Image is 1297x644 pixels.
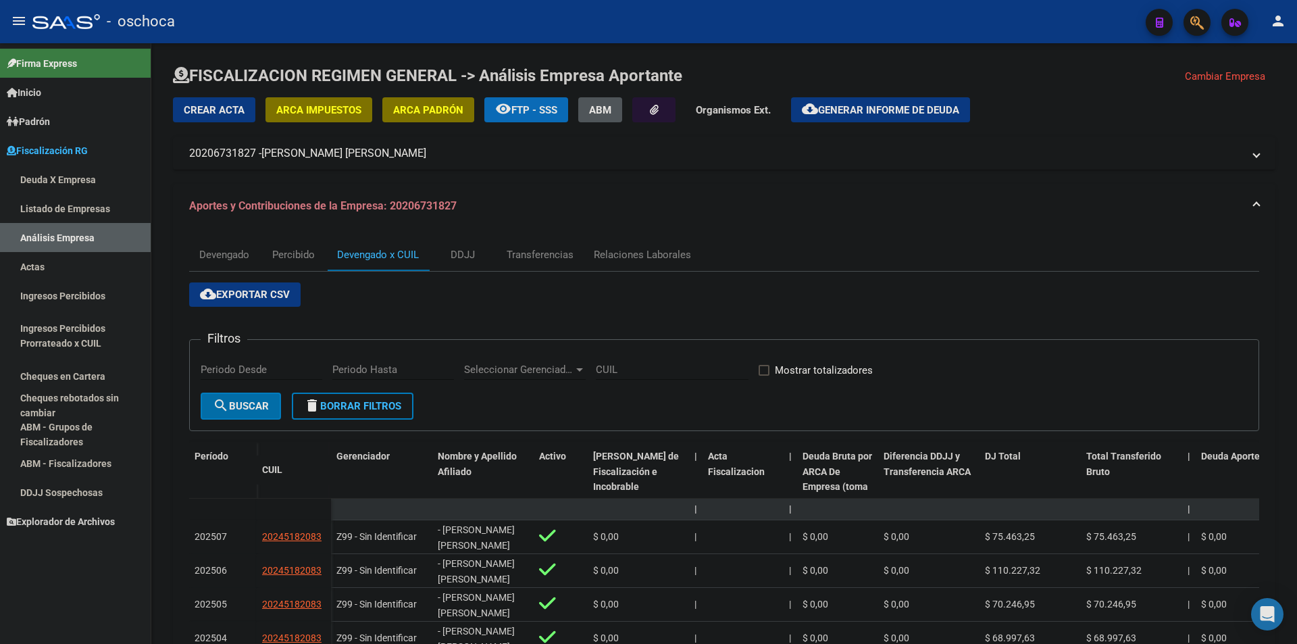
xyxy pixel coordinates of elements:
span: $ 70.246,95 [1086,599,1136,610]
button: ABM [578,97,622,122]
span: $ 70.246,95 [985,599,1035,610]
span: | [694,633,696,643]
span: | [1188,565,1190,576]
button: Cambiar Empresa [1175,65,1275,88]
span: | [789,633,791,643]
span: | [789,503,792,514]
datatable-header-cell: Total Transferido Bruto [1081,442,1182,532]
span: | [789,531,791,542]
span: Período [195,451,228,462]
span: FTP - SSS [511,104,557,116]
mat-icon: person [1270,13,1286,29]
button: Crear Acta [173,97,255,122]
span: Borrar Filtros [304,400,401,412]
span: $ 0,00 [1201,531,1227,542]
span: $ 110.227,32 [985,565,1040,576]
strong: Organismos Ext. [696,104,771,116]
span: | [694,503,697,514]
span: Z99 - Sin Identificar [336,531,417,542]
h3: Filtros [201,329,247,348]
span: Aportes y Contribuciones de la Empresa: 20206731827 [189,199,457,212]
span: 20245182083 [262,633,322,643]
span: ARCA Impuestos [276,104,361,116]
datatable-header-cell: CUIL [257,455,331,485]
datatable-header-cell: Diferencia DDJJ y Transferencia ARCA [878,442,980,532]
span: | [694,451,697,462]
span: Firma Express [7,56,77,71]
datatable-header-cell: | [1182,442,1196,532]
span: Deuda Aporte [1201,451,1260,462]
span: $ 0,00 [593,633,619,643]
span: $ 0,00 [1201,633,1227,643]
span: $ 75.463,25 [1086,531,1136,542]
span: Gerenciador [336,451,390,462]
span: CUIL [262,464,282,475]
span: | [694,599,696,610]
span: $ 0,00 [803,599,828,610]
span: $ 0,00 [803,565,828,576]
mat-panel-title: 20206731827 - [189,146,1243,161]
mat-expansion-panel-header: Aportes y Contribuciones de la Empresa: 20206731827 [173,184,1275,228]
span: Nombre y Apellido Afiliado [438,451,517,477]
span: $ 0,00 [803,531,828,542]
span: Diferencia DDJJ y Transferencia ARCA [884,451,971,477]
span: $ 110.227,32 [1086,565,1142,576]
datatable-header-cell: Acta Fiscalizacion [703,442,784,532]
span: 202505 [195,599,227,610]
span: ABM [589,104,611,116]
span: | [1188,503,1190,514]
span: | [1188,451,1190,462]
span: - [PERSON_NAME] [PERSON_NAME] [438,592,515,618]
span: Activo [539,451,566,462]
datatable-header-cell: DJ Total [980,442,1081,532]
span: Cambiar Empresa [1185,70,1265,82]
datatable-header-cell: | [689,442,703,532]
datatable-header-cell: Deuda Bruta por ARCA De Empresa (toma en cuenta todos los afiliados) [797,442,878,532]
span: Generar informe de deuda [818,104,959,116]
mat-icon: cloud_download [802,101,818,117]
span: Total Transferido Bruto [1086,451,1161,477]
mat-icon: menu [11,13,27,29]
datatable-header-cell: Deuda Aporte [1196,442,1297,532]
div: Devengado x CUIL [337,247,419,262]
datatable-header-cell: Gerenciador [331,442,432,532]
span: $ 0,00 [593,599,619,610]
button: Generar informe de deuda [791,97,970,122]
mat-icon: search [213,397,229,414]
span: | [694,531,696,542]
span: Deuda Bruta por ARCA De Empresa (toma en cuenta todos los afiliados) [803,451,872,523]
div: Transferencias [507,247,574,262]
span: | [789,599,791,610]
span: - oschoca [107,7,175,36]
span: 202504 [195,633,227,643]
div: Relaciones Laborales [594,247,691,262]
mat-icon: cloud_download [200,286,216,302]
span: 20245182083 [262,599,322,610]
span: Inicio [7,85,41,100]
span: 20245182083 [262,531,322,542]
span: | [1188,633,1190,643]
span: Acta Fiscalizacion [708,451,765,477]
datatable-header-cell: Activo [534,442,588,532]
span: Fiscalización RG [7,143,88,158]
mat-icon: remove_red_eye [495,101,511,117]
div: DDJJ [451,247,475,262]
span: $ 0,00 [803,633,828,643]
datatable-header-cell: Período [189,442,257,499]
span: Exportar CSV [200,289,290,301]
span: Z99 - Sin Identificar [336,599,417,610]
span: - [PERSON_NAME] [PERSON_NAME] [438,558,515,585]
div: Percibido [272,247,315,262]
span: | [1188,531,1190,542]
div: Devengado [199,247,249,262]
button: Organismos Ext. [686,97,781,122]
span: | [789,565,791,576]
span: $ 75.463,25 [985,531,1035,542]
datatable-header-cell: Nombre y Apellido Afiliado [432,442,534,532]
span: | [789,451,792,462]
button: Borrar Filtros [292,393,413,420]
span: $ 0,00 [1201,565,1227,576]
span: Explorador de Archivos [7,514,115,529]
button: Exportar CSV [189,282,301,307]
span: DJ Total [985,451,1021,462]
